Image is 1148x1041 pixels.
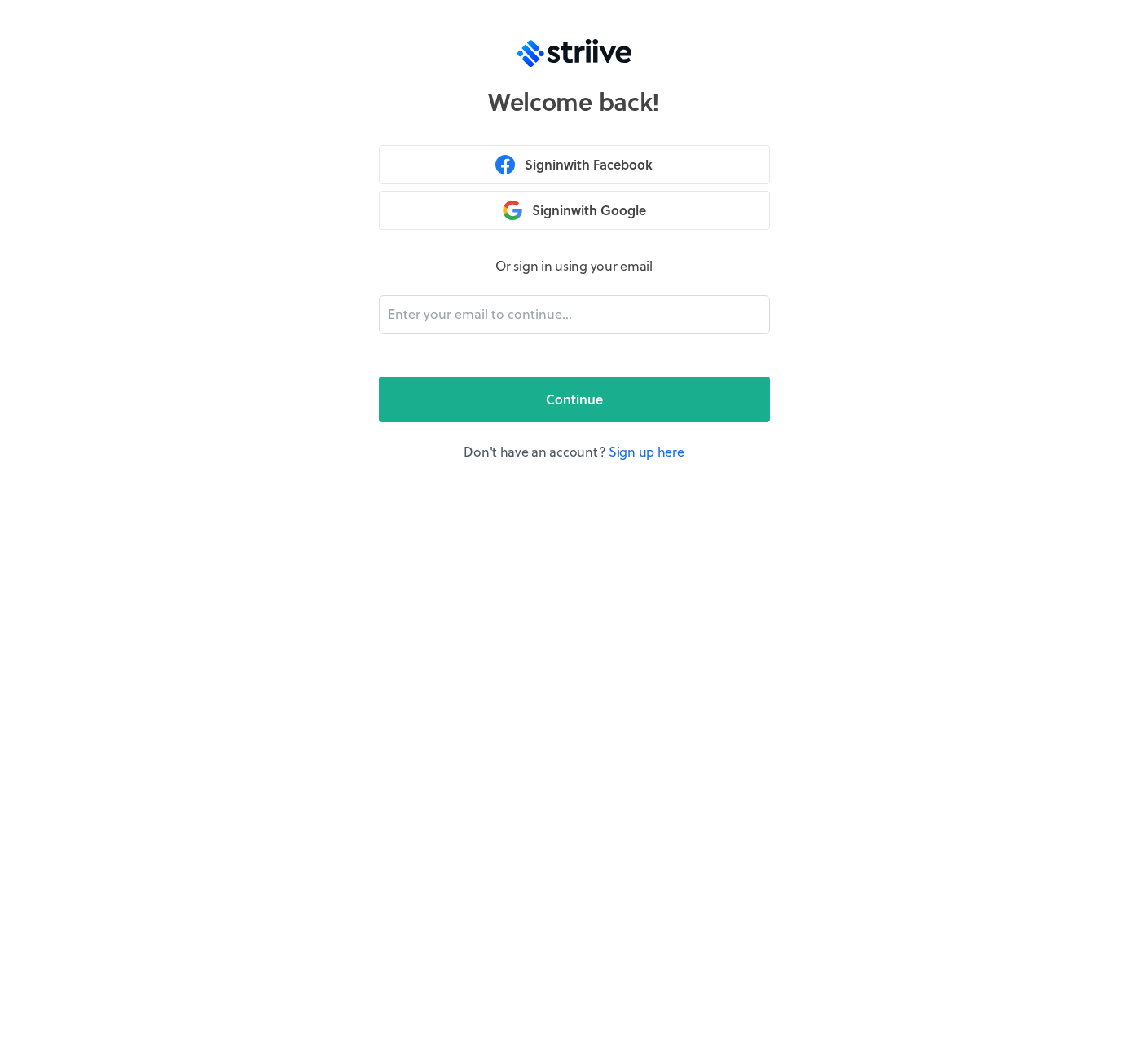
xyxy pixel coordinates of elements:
[379,145,770,184] button: Signinwith Facebook
[488,86,660,116] h1: Welcome back!
[517,39,631,67] img: logo-trans.svg
[379,191,770,230] button: Signinwith Google
[546,390,603,409] span: Continue
[379,256,770,276] p: Or sign in using your email
[379,377,770,422] button: Continue
[379,295,770,334] input: Enter your email to continue...
[379,442,770,461] p: Don't have an account?
[609,442,684,461] a: Sign up here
